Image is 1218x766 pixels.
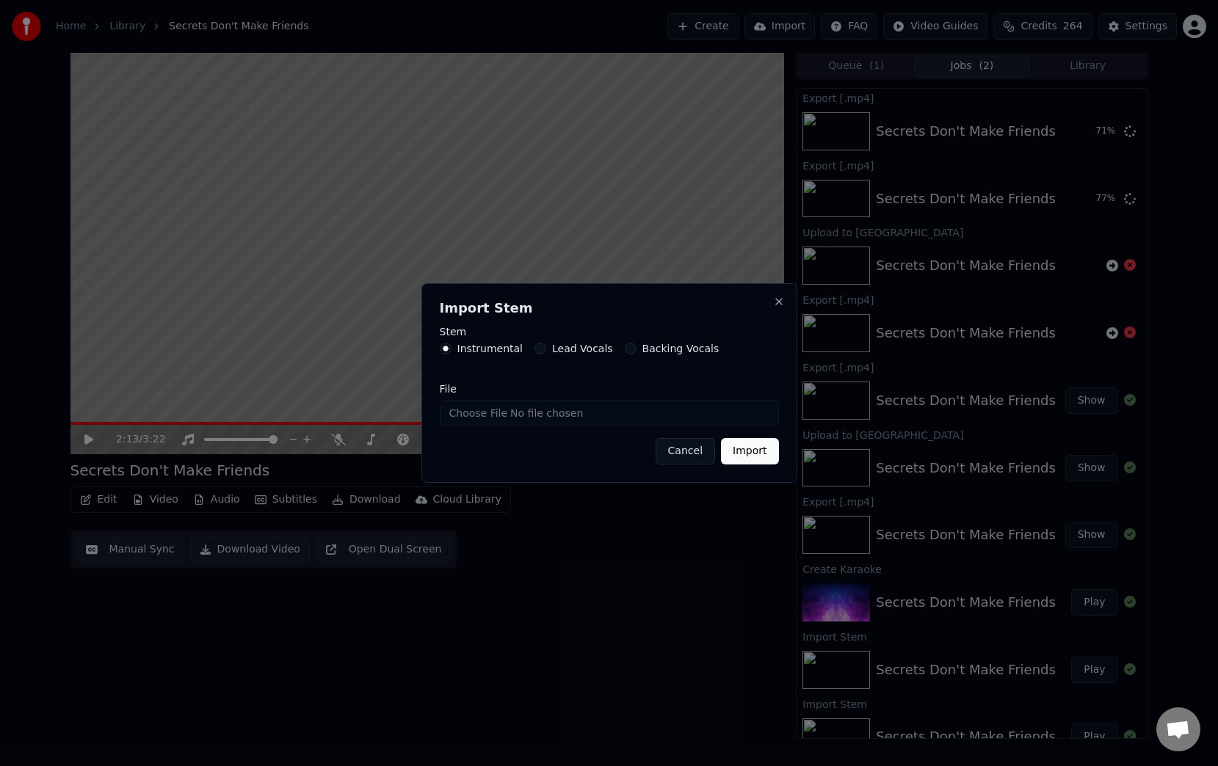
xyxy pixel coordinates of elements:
label: Stem [440,327,779,337]
label: Backing Vocals [642,343,719,354]
label: File [440,384,779,394]
label: Lead Vocals [552,343,613,354]
button: Cancel [656,438,715,464]
button: Import [721,438,778,464]
label: Instrumental [457,343,523,354]
h2: Import Stem [440,302,779,315]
